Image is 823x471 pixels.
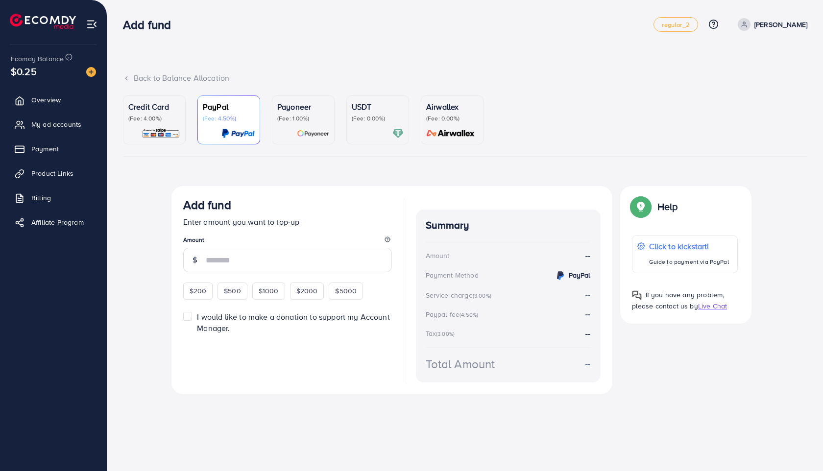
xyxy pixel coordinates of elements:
strong: PayPal [569,270,591,280]
div: Tax [426,329,458,338]
p: (Fee: 1.00%) [277,115,329,122]
span: $2000 [296,286,318,296]
img: card [142,128,180,139]
p: Help [657,201,678,212]
span: Ecomdy Balance [11,54,64,64]
div: Amount [426,251,450,260]
span: Affiliate Program [31,217,84,227]
a: Product Links [7,164,99,183]
span: Product Links [31,168,73,178]
a: My ad accounts [7,115,99,134]
img: card [221,128,255,139]
img: card [297,128,329,139]
span: Live Chat [698,301,727,311]
strong: -- [585,289,590,300]
img: card [423,128,478,139]
p: Guide to payment via PayPal [649,256,729,268]
strong: -- [585,308,590,319]
p: Credit Card [128,101,180,113]
a: Billing [7,188,99,208]
img: menu [86,19,97,30]
strong: -- [585,358,590,370]
small: (4.50%) [460,311,478,319]
p: (Fee: 4.00%) [128,115,180,122]
a: Affiliate Program [7,212,99,232]
span: $0.25 [11,64,37,78]
p: USDT [352,101,404,113]
div: Back to Balance Allocation [123,72,807,84]
a: Payment [7,139,99,159]
p: (Fee: 0.00%) [352,115,404,122]
img: image [86,67,96,77]
span: My ad accounts [31,119,81,129]
p: Airwallex [426,101,478,113]
img: credit [555,270,566,282]
p: (Fee: 4.50%) [203,115,255,122]
h3: Add fund [183,198,231,212]
p: Enter amount you want to top-up [183,216,392,228]
h4: Summary [426,219,591,232]
p: [PERSON_NAME] [754,19,807,30]
span: Overview [31,95,61,105]
iframe: Chat [781,427,816,464]
span: If you have any problem, please contact us by [632,290,725,311]
strong: -- [585,328,590,339]
span: Payment [31,144,59,154]
div: Paypal fee [426,309,482,319]
span: Billing [31,193,51,203]
a: Overview [7,90,99,110]
strong: -- [585,250,590,261]
p: Click to kickstart! [649,240,729,252]
span: I would like to make a donation to support my Account Manager. [197,311,389,333]
p: PayPal [203,101,255,113]
span: $200 [190,286,207,296]
div: Total Amount [426,355,495,373]
a: regular_2 [654,17,698,32]
span: $500 [224,286,241,296]
span: $1000 [259,286,279,296]
h3: Add fund [123,18,179,32]
small: (3.00%) [473,292,491,300]
span: $5000 [335,286,357,296]
div: Payment Method [426,270,479,280]
span: regular_2 [662,22,689,28]
p: (Fee: 0.00%) [426,115,478,122]
img: card [392,128,404,139]
legend: Amount [183,235,392,248]
div: Service charge [426,290,494,300]
img: Popup guide [632,290,642,300]
small: (3.00%) [436,330,455,338]
img: logo [10,14,76,29]
img: Popup guide [632,198,650,215]
a: [PERSON_NAME] [734,18,807,31]
p: Payoneer [277,101,329,113]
